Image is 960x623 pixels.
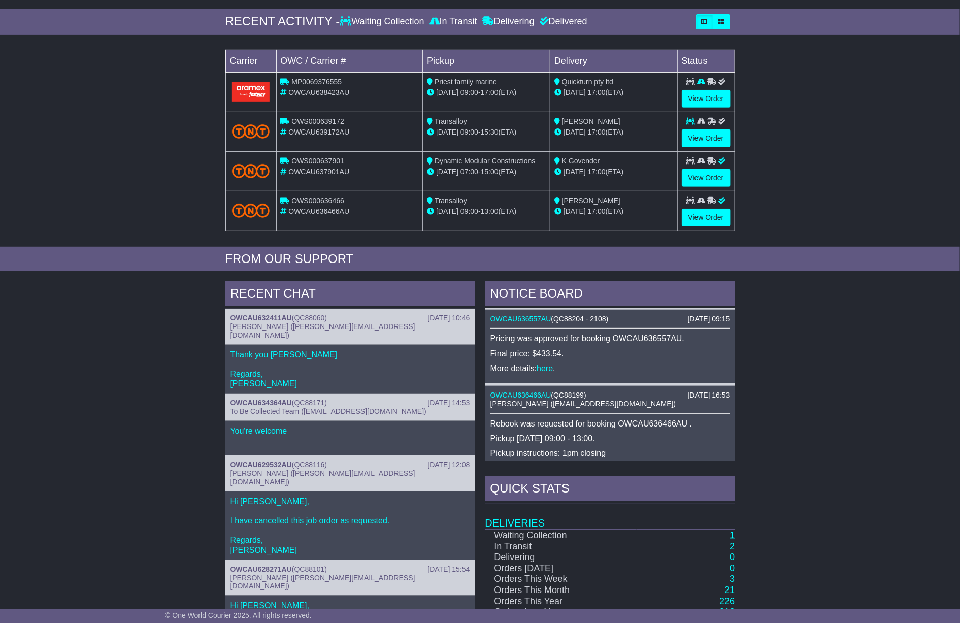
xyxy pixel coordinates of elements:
[730,541,735,551] a: 2
[481,88,499,96] span: 17:00
[288,88,349,96] span: OWCAU638423AU
[588,207,606,215] span: 17:00
[724,585,735,595] a: 21
[490,349,730,358] p: Final price: $433.54.
[490,434,730,443] p: Pickup [DATE] 09:00 - 13:00.
[485,585,637,596] td: Orders This Month
[291,157,344,165] span: OWS000637901
[230,314,292,322] a: OWCAU632411AU
[427,127,546,138] div: - (ETA)
[490,315,730,323] div: ( )
[230,314,470,322] div: ( )
[730,563,735,573] a: 0
[291,78,342,86] span: MP0069376555
[553,391,584,399] span: QC88199
[435,196,467,205] span: Transalloy
[291,117,344,125] span: OWS000639172
[564,88,586,96] span: [DATE]
[230,322,415,339] span: [PERSON_NAME] ([PERSON_NAME][EMAIL_ADDRESS][DOMAIN_NAME])
[564,168,586,176] span: [DATE]
[554,206,673,217] div: (ETA)
[460,88,478,96] span: 09:00
[230,399,470,407] div: ( )
[490,364,730,373] p: More details: .
[719,607,735,617] a: 218
[232,164,270,178] img: TNT_Domestic.png
[490,400,676,408] span: [PERSON_NAME] ([EMAIL_ADDRESS][DOMAIN_NAME])
[562,78,613,86] span: Quickturn pty ltd
[554,167,673,177] div: (ETA)
[276,50,423,72] td: OWC / Carrier #
[490,391,551,399] a: OWCAU636466AU
[436,128,458,136] span: [DATE]
[537,364,553,373] a: here
[490,419,730,429] p: Rebook was requested for booking OWCAU636466AU .
[460,128,478,136] span: 09:00
[294,565,325,573] span: QC88101
[564,128,586,136] span: [DATE]
[485,574,637,585] td: Orders This Week
[562,157,600,165] span: K Govender
[682,169,731,187] a: View Order
[230,407,426,415] span: To Be Collected Team ([EMAIL_ADDRESS][DOMAIN_NAME])
[554,127,673,138] div: (ETA)
[435,78,497,86] span: Priest family marine
[562,117,620,125] span: [PERSON_NAME]
[485,563,637,574] td: Orders [DATE]
[553,315,606,323] span: QC88204 - 2108
[230,399,292,407] a: OWCAU634364AU
[481,207,499,215] span: 13:00
[291,196,344,205] span: OWS000636466
[427,167,546,177] div: - (ETA)
[537,16,587,27] div: Delivered
[230,426,470,436] p: You're welcome
[423,50,550,72] td: Pickup
[730,574,735,584] a: 3
[294,314,325,322] span: QC88060
[677,50,735,72] td: Status
[435,157,535,165] span: Dynamic Modular Constructions
[230,469,415,486] span: [PERSON_NAME] ([PERSON_NAME][EMAIL_ADDRESS][DOMAIN_NAME])
[225,50,276,72] td: Carrier
[427,565,470,574] div: [DATE] 15:54
[436,207,458,215] span: [DATE]
[232,124,270,138] img: TNT_Domestic.png
[682,90,731,108] a: View Order
[554,87,673,98] div: (ETA)
[232,82,270,101] img: Aramex.png
[490,448,730,458] p: Pickup instructions: 1pm closing
[460,207,478,215] span: 09:00
[427,16,480,27] div: In Transit
[435,117,467,125] span: Transalloy
[682,129,731,147] a: View Order
[481,128,499,136] span: 15:30
[427,461,470,469] div: [DATE] 12:08
[427,87,546,98] div: - (ETA)
[294,399,325,407] span: QC88171
[485,530,637,541] td: Waiting Collection
[427,399,470,407] div: [DATE] 14:53
[230,497,470,555] p: Hi [PERSON_NAME], I have cancelled this job order as requested. Regards, [PERSON_NAME]
[730,552,735,562] a: 0
[588,88,606,96] span: 17:00
[230,350,470,389] p: Thank you [PERSON_NAME] Regards, [PERSON_NAME]
[485,607,637,618] td: Orders Last Year
[485,596,637,607] td: Orders This Year
[230,565,470,574] div: ( )
[460,168,478,176] span: 07:00
[485,552,637,563] td: Delivering
[490,315,551,323] a: OWCAU636557AU
[230,565,292,573] a: OWCAU628271AU
[225,252,735,267] div: FROM OUR SUPPORT
[490,391,730,400] div: ( )
[485,476,735,504] div: Quick Stats
[730,530,735,540] a: 1
[427,314,470,322] div: [DATE] 10:46
[687,391,730,400] div: [DATE] 16:53
[485,281,735,309] div: NOTICE BOARD
[288,128,349,136] span: OWCAU639172AU
[232,204,270,217] img: TNT_Domestic.png
[550,50,677,72] td: Delivery
[288,207,349,215] span: OWCAU636466AU
[427,206,546,217] div: - (ETA)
